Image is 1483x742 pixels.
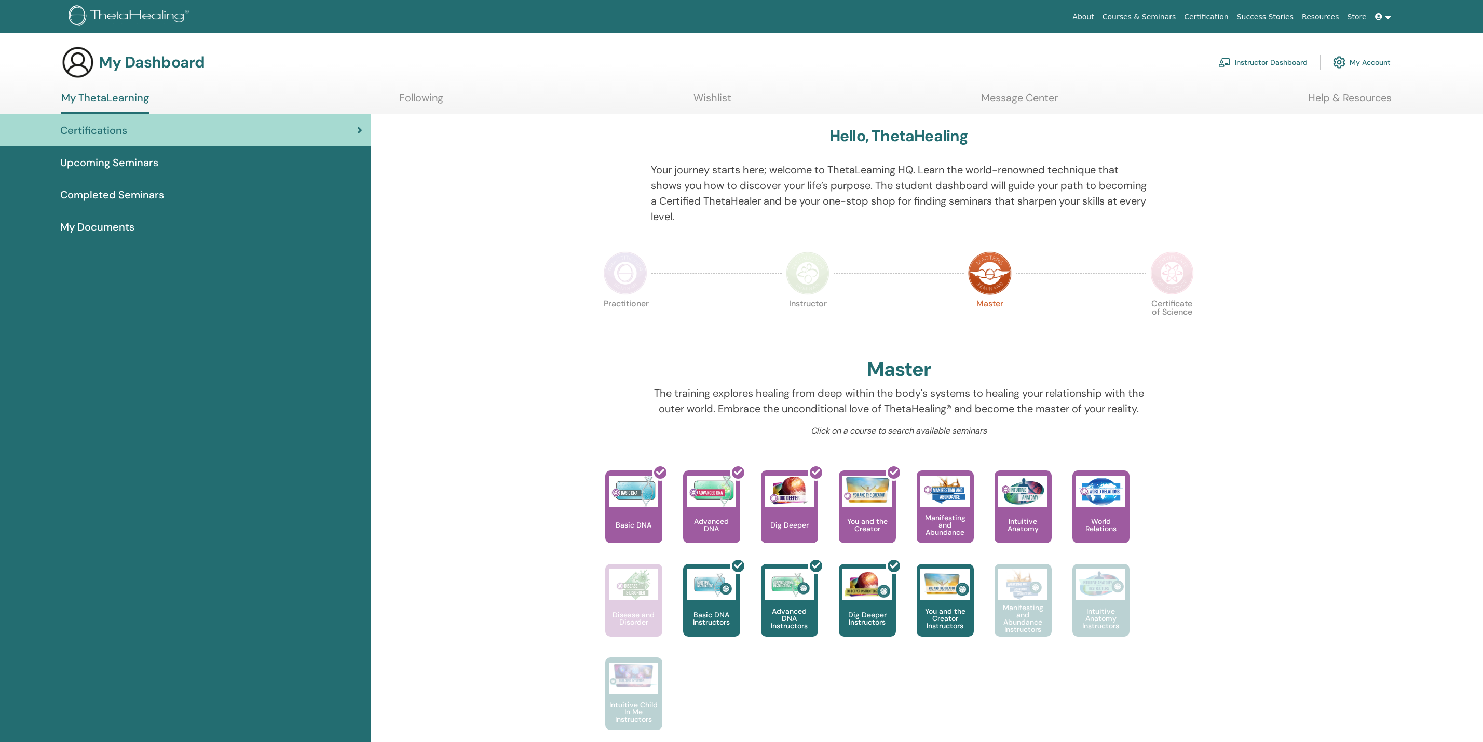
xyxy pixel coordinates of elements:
a: Wishlist [693,91,731,112]
a: Certification [1180,7,1232,26]
img: Advanced DNA [687,476,736,507]
a: You and the Creator You and the Creator [839,470,896,564]
p: Dig Deeper Instructors [839,611,896,626]
a: Resources [1298,7,1343,26]
a: Courses & Seminars [1098,7,1180,26]
p: Manifesting and Abundance [917,514,974,536]
img: Manifesting and Abundance Instructors [998,569,1047,600]
p: Intuitive Anatomy Instructors [1072,608,1130,629]
span: Upcoming Seminars [60,155,158,170]
img: Practitioner [604,251,647,295]
p: Advanced DNA Instructors [761,608,818,629]
a: You and the Creator Instructors You and the Creator Instructors [917,564,974,657]
p: Disease and Disorder [605,611,662,626]
p: Advanced DNA [683,518,740,532]
img: Intuitive Anatomy [998,476,1047,507]
img: Basic DNA Instructors [687,569,736,600]
a: Basic DNA Basic DNA [605,470,662,564]
p: The training explores healing from deep within the body's systems to healing your relationship wi... [651,385,1147,416]
p: Your journey starts here; welcome to ThetaLearning HQ. Learn the world-renowned technique that sh... [651,162,1147,224]
p: Master [968,300,1012,343]
p: Practitioner [604,300,647,343]
a: Intuitive Anatomy Instructors Intuitive Anatomy Instructors [1072,564,1130,657]
p: You and the Creator [839,518,896,532]
p: World Relations [1072,518,1130,532]
span: My Documents [60,219,134,235]
img: cog.svg [1333,53,1345,71]
p: You and the Creator Instructors [917,608,974,629]
img: You and the Creator Instructors [920,569,970,600]
p: Dig Deeper [766,521,813,529]
p: Click on a course to search available seminars [651,425,1147,437]
img: Intuitive Anatomy Instructors [1076,569,1125,600]
p: Basic DNA Instructors [683,611,740,626]
h3: My Dashboard [99,53,205,72]
a: World Relations World Relations [1072,470,1130,564]
img: You and the Creator [842,476,892,504]
h2: Master [867,358,931,382]
a: Dig Deeper Instructors Dig Deeper Instructors [839,564,896,657]
a: Instructor Dashboard [1218,51,1308,74]
a: Manifesting and Abundance Instructors Manifesting and Abundance Instructors [995,564,1052,657]
p: Intuitive Child In Me Instructors [605,701,662,723]
img: Master [968,251,1012,295]
img: chalkboard-teacher.svg [1218,58,1231,67]
img: Manifesting and Abundance [920,476,970,507]
img: Intuitive Child In Me Instructors [609,663,658,688]
a: Dig Deeper Dig Deeper [761,470,818,564]
a: Basic DNA Instructors Basic DNA Instructors [683,564,740,657]
a: Advanced DNA Advanced DNA [683,470,740,564]
a: Disease and Disorder Disease and Disorder [605,564,662,657]
img: Dig Deeper [765,476,814,507]
img: Instructor [786,251,829,295]
a: Manifesting and Abundance Manifesting and Abundance [917,470,974,564]
img: World Relations [1076,476,1125,507]
img: generic-user-icon.jpg [61,46,94,79]
p: Instructor [786,300,829,343]
a: Help & Resources [1308,91,1392,112]
span: Certifications [60,123,127,138]
a: Following [399,91,443,112]
a: About [1068,7,1098,26]
a: Advanced DNA Instructors Advanced DNA Instructors [761,564,818,657]
a: Success Stories [1233,7,1298,26]
img: Certificate of Science [1150,251,1194,295]
p: Certificate of Science [1150,300,1194,343]
img: Dig Deeper Instructors [842,569,892,600]
a: Intuitive Anatomy Intuitive Anatomy [995,470,1052,564]
img: Disease and Disorder [609,569,658,600]
a: My Account [1333,51,1391,74]
h3: Hello, ThetaHealing [829,127,969,145]
a: My ThetaLearning [61,91,149,114]
a: Store [1343,7,1371,26]
img: Basic DNA [609,476,658,507]
img: Advanced DNA Instructors [765,569,814,600]
img: logo.png [69,5,193,29]
p: Intuitive Anatomy [995,518,1052,532]
span: Completed Seminars [60,187,164,203]
p: Manifesting and Abundance Instructors [995,604,1052,633]
a: Message Center [981,91,1058,112]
